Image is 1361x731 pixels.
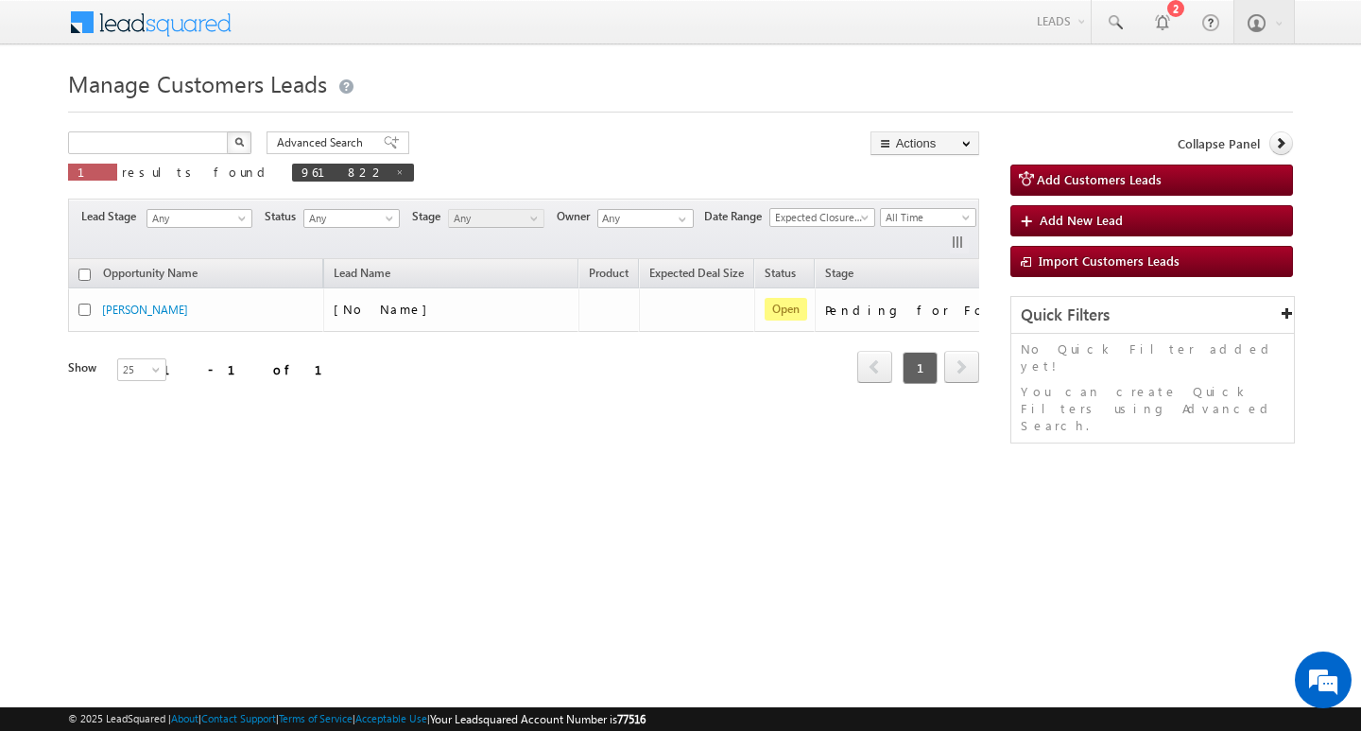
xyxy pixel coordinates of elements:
[769,208,875,227] a: Expected Closure Date
[118,361,168,378] span: 25
[122,164,272,180] span: results found
[1037,171,1162,187] span: Add Customers Leads
[881,209,971,226] span: All Time
[944,351,979,383] span: next
[78,164,108,180] span: 1
[81,208,144,225] span: Lead Stage
[1039,252,1180,269] span: Import Customers Leads
[163,358,345,380] div: 1 - 1 of 1
[816,263,863,287] a: Stage
[597,209,694,228] input: Type to Search
[94,263,207,287] a: Opportunity Name
[146,209,252,228] a: Any
[68,359,102,376] div: Show
[449,210,539,227] span: Any
[857,353,892,383] a: prev
[234,137,244,147] img: Search
[117,358,166,381] a: 25
[68,710,646,728] span: © 2025 LeadSquared | | | | |
[265,208,303,225] span: Status
[78,269,91,281] input: Check all records
[880,208,976,227] a: All Time
[755,263,805,287] a: Status
[279,712,353,724] a: Terms of Service
[1178,135,1260,152] span: Collapse Panel
[617,712,646,726] span: 77516
[640,263,753,287] a: Expected Deal Size
[944,353,979,383] a: next
[770,209,869,226] span: Expected Closure Date
[201,712,276,724] a: Contact Support
[765,298,807,321] span: Open
[870,131,979,155] button: Actions
[412,208,448,225] span: Stage
[334,301,437,317] span: [No Name]
[589,266,629,280] span: Product
[668,210,692,229] a: Show All Items
[303,209,400,228] a: Any
[825,302,1014,319] div: Pending for Follow-Up
[557,208,597,225] span: Owner
[704,208,769,225] span: Date Range
[355,712,427,724] a: Acceptable Use
[68,68,327,98] span: Manage Customers Leads
[171,712,198,724] a: About
[304,210,394,227] span: Any
[1040,212,1123,228] span: Add New Lead
[903,352,938,384] span: 1
[1021,340,1284,374] p: No Quick Filter added yet!
[324,263,400,287] span: Lead Name
[301,164,386,180] span: 961822
[430,712,646,726] span: Your Leadsquared Account Number is
[448,209,544,228] a: Any
[857,351,892,383] span: prev
[1021,383,1284,434] p: You can create Quick Filters using Advanced Search.
[1011,297,1294,334] div: Quick Filters
[103,266,198,280] span: Opportunity Name
[147,210,246,227] span: Any
[649,266,744,280] span: Expected Deal Size
[825,266,853,280] span: Stage
[277,134,369,151] span: Advanced Search
[102,303,188,317] a: [PERSON_NAME]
